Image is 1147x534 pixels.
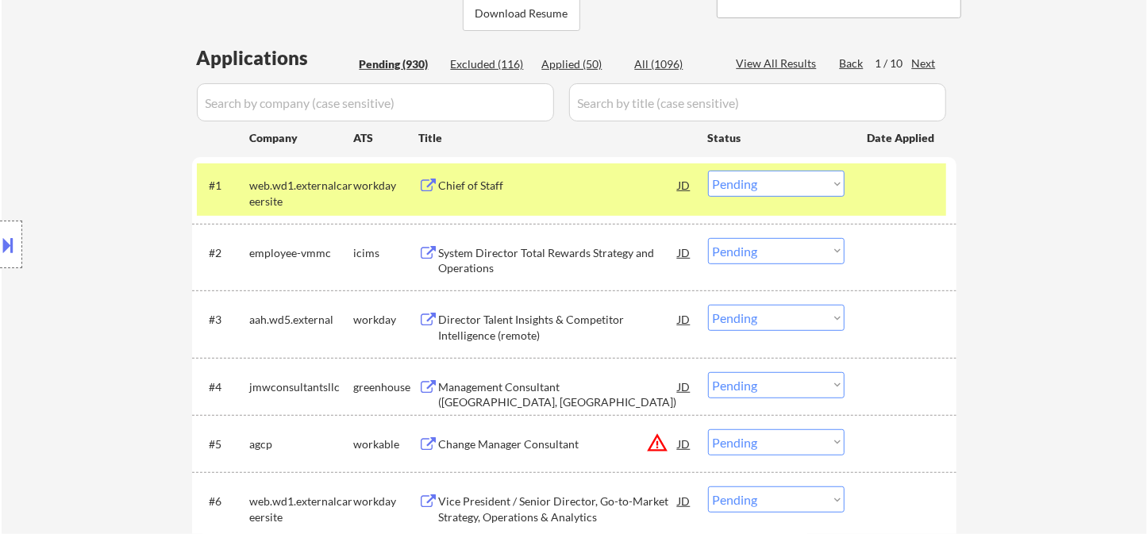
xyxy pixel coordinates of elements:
div: System Director Total Rewards Strategy and Operations [439,245,679,276]
div: #5 [210,436,237,452]
div: Company [250,130,354,146]
div: Director Talent Insights & Competitor Intelligence (remote) [439,312,679,343]
div: View All Results [737,56,822,71]
div: Pending (930) [360,56,439,72]
div: Date Applied [868,130,937,146]
div: ATS [354,130,419,146]
div: Vice President / Senior Director, Go-to-Market Strategy, Operations & Analytics [439,494,679,524]
div: Title [419,130,693,146]
div: Change Manager Consultant [439,436,679,452]
div: workday [354,178,419,194]
div: Next [912,56,937,71]
div: All (1096) [635,56,714,72]
div: workable [354,436,419,452]
div: JD [677,486,693,515]
div: JD [677,171,693,199]
input: Search by company (case sensitive) [197,83,554,121]
div: Excluded (116) [451,56,530,72]
div: Management Consultant ([GEOGRAPHIC_DATA], [GEOGRAPHIC_DATA]) [439,379,679,410]
div: JD [677,305,693,333]
div: workday [354,312,419,328]
div: greenhouse [354,379,419,395]
div: web.wd1.externalcareersite [250,178,354,209]
div: JD [677,372,693,401]
div: Applied (50) [542,56,622,72]
div: Applications [197,48,354,67]
div: JD [677,429,693,458]
input: Search by title (case sensitive) [569,83,946,121]
div: JD [677,238,693,267]
div: 1 / 10 [876,56,912,71]
div: Status [708,123,845,152]
div: aah.wd5.external [250,312,354,328]
div: agcp [250,436,354,452]
button: warning_amber [647,432,669,454]
div: jmwconsultantsllc [250,379,354,395]
div: workday [354,494,419,509]
div: icims [354,245,419,261]
div: web.wd1.externalcareersite [250,494,354,524]
div: Chief of Staff [439,178,679,194]
div: Back [840,56,865,71]
div: employee-vmmc [250,245,354,261]
div: #6 [210,494,237,509]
